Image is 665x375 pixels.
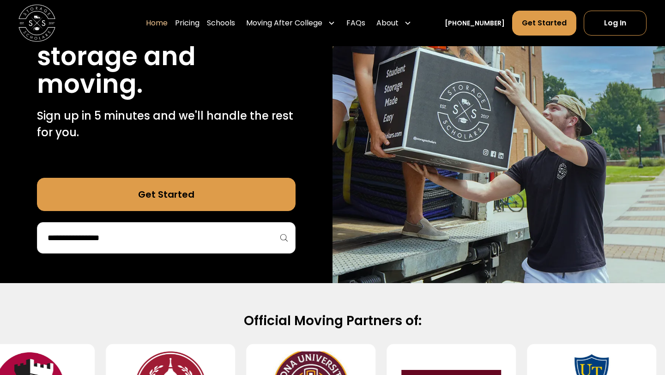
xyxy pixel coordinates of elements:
[175,10,199,36] a: Pricing
[246,18,322,29] div: Moving After College
[512,11,576,36] a: Get Started
[346,10,365,36] a: FAQs
[37,14,296,98] h1: Stress free student storage and moving.
[37,108,296,141] p: Sign up in 5 minutes and we'll handle the rest for you.
[376,18,399,29] div: About
[146,10,168,36] a: Home
[37,178,296,211] a: Get Started
[18,5,55,42] a: home
[445,18,505,28] a: [PHONE_NUMBER]
[242,10,339,36] div: Moving After College
[207,10,235,36] a: Schools
[37,313,628,329] h2: Official Moving Partners of:
[584,11,647,36] a: Log In
[373,10,415,36] div: About
[18,5,55,42] img: Storage Scholars main logo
